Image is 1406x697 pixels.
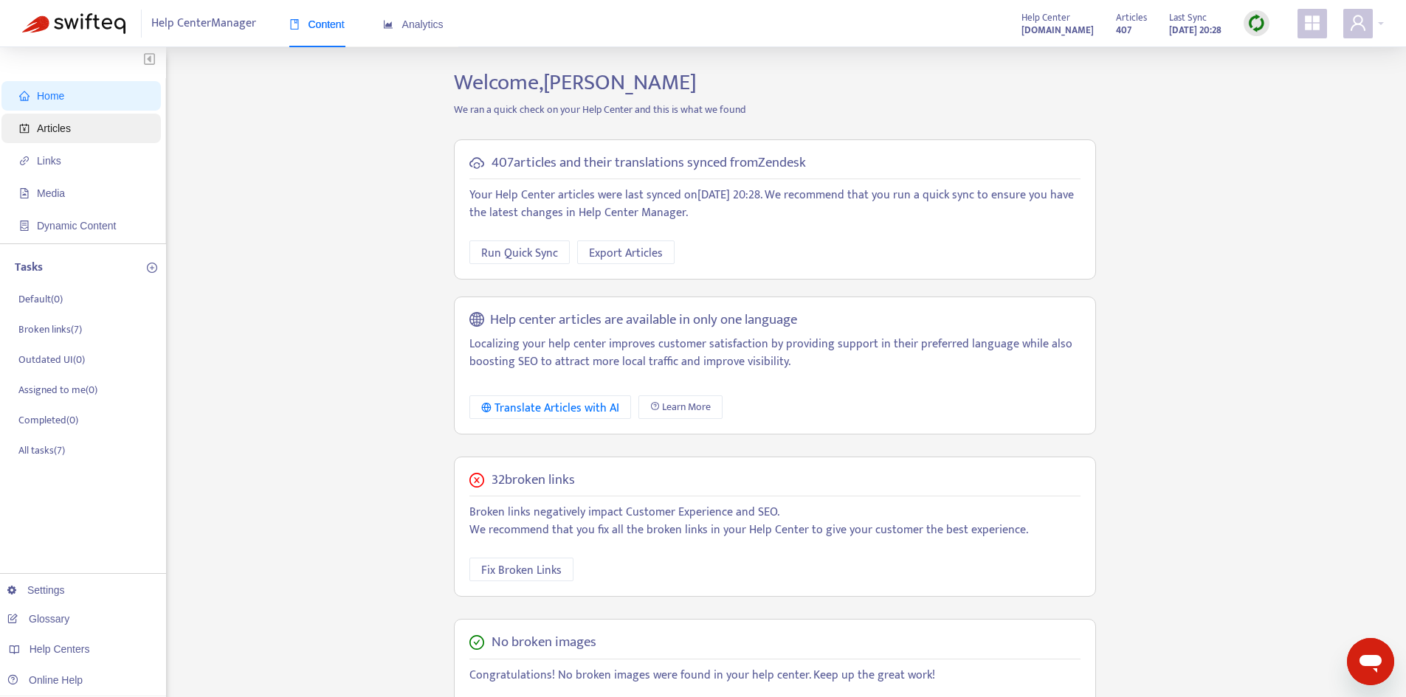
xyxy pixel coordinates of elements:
[481,399,619,417] div: Translate Articles with AI
[1247,14,1266,32] img: sync.dc5367851b00ba804db3.png
[37,90,64,102] span: Home
[481,244,558,263] span: Run Quick Sync
[454,64,697,101] span: Welcome, [PERSON_NAME]
[469,504,1081,539] p: Broken links negatively impact Customer Experience and SEO. We recommend that you fix all the bro...
[443,102,1107,117] p: We ran a quick check on your Help Center and this is what we found
[18,412,78,428] p: Completed ( 0 )
[662,399,711,415] span: Learn More
[1116,22,1131,38] strong: 407
[469,667,1081,684] p: Congratulations! No broken images were found in your help center. Keep up the great work!
[18,291,63,307] p: Default ( 0 )
[469,473,484,488] span: close-circle
[15,259,43,277] p: Tasks
[1116,10,1147,26] span: Articles
[481,561,562,580] span: Fix Broken Links
[7,584,65,596] a: Settings
[469,558,573,581] button: Fix Broken Links
[1169,22,1221,38] strong: [DATE] 20:28
[151,10,256,38] span: Help Center Manager
[18,322,82,337] p: Broken links ( 7 )
[469,635,484,650] span: check-circle
[638,395,723,419] a: Learn More
[37,187,65,199] span: Media
[147,263,157,273] span: plus-circle
[492,472,575,489] h5: 32 broken links
[1021,21,1094,38] a: [DOMAIN_NAME]
[18,352,85,367] p: Outdated UI ( 0 )
[37,155,61,167] span: Links
[18,443,65,458] p: All tasks ( 7 )
[1349,14,1367,32] span: user
[469,395,631,419] button: Translate Articles with AI
[577,240,675,264] button: Export Articles
[1347,638,1394,685] iframe: Button to launch messaging window
[7,613,69,625] a: Glossary
[492,634,596,651] h5: No broken images
[18,382,97,398] p: Assigned to me ( 0 )
[19,188,30,198] span: file-image
[383,18,444,30] span: Analytics
[37,122,71,134] span: Articles
[469,187,1081,222] p: Your Help Center articles were last synced on [DATE] 20:28 . We recommend that you run a quick sy...
[490,312,797,329] h5: Help center articles are available in only one language
[469,312,484,329] span: global
[1021,22,1094,38] strong: [DOMAIN_NAME]
[7,674,83,686] a: Online Help
[469,240,570,264] button: Run Quick Sync
[1169,10,1207,26] span: Last Sync
[19,91,30,101] span: home
[30,643,90,655] span: Help Centers
[1021,10,1070,26] span: Help Center
[383,19,393,30] span: area-chart
[19,156,30,166] span: link
[1303,14,1321,32] span: appstore
[589,244,663,263] span: Export Articles
[22,13,125,34] img: Swifteq
[469,336,1081,371] p: Localizing your help center improves customer satisfaction by providing support in their preferre...
[289,19,300,30] span: book
[469,156,484,170] span: cloud-sync
[289,18,345,30] span: Content
[492,155,806,172] h5: 407 articles and their translations synced from Zendesk
[19,123,30,133] span: account-book
[37,220,116,232] span: Dynamic Content
[19,221,30,231] span: container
